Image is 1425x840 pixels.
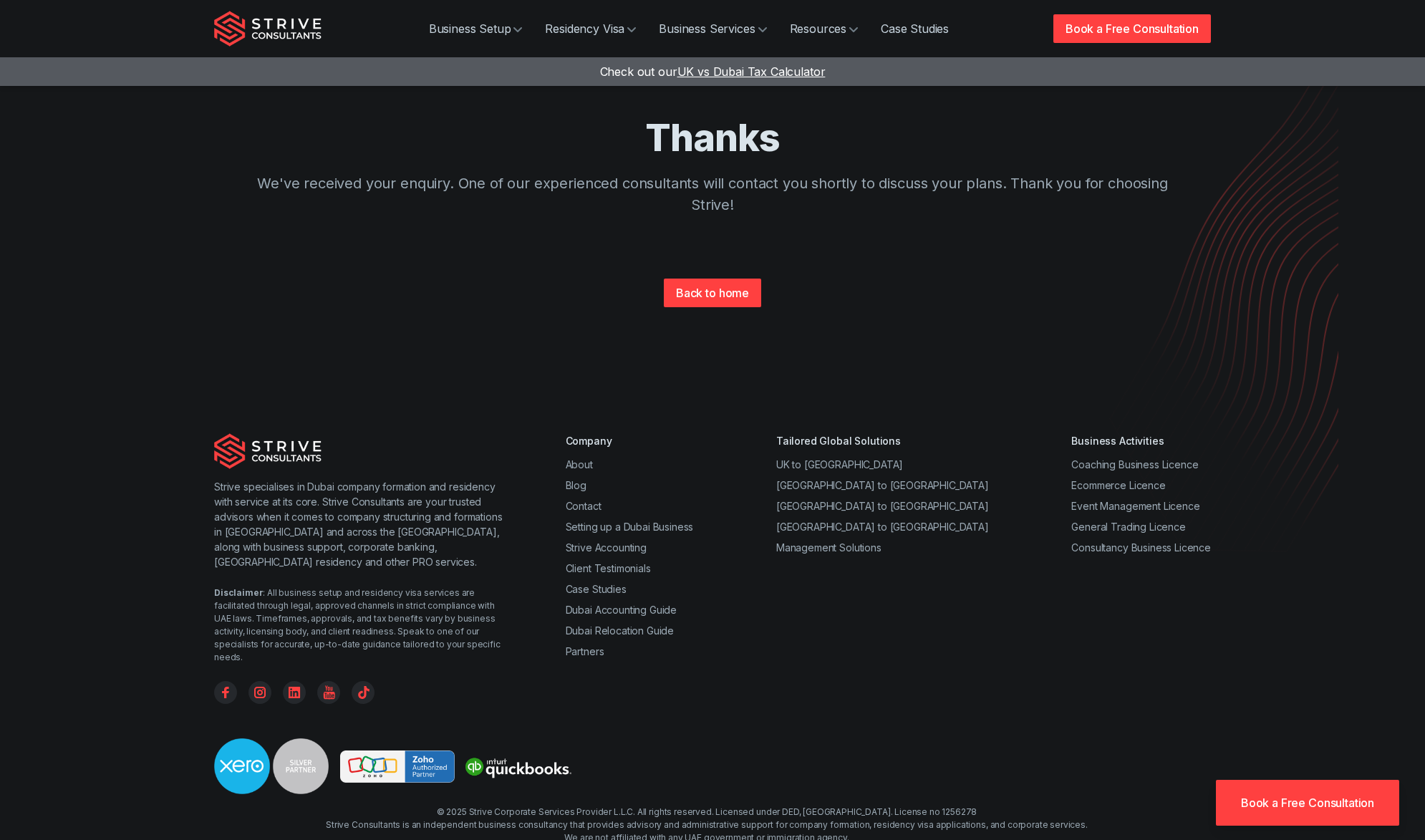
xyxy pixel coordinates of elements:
a: About [566,458,593,470]
img: Strive Consultants [214,433,322,469]
a: Consultancy Business Licence [1071,541,1211,554]
div: Tailored Global Solutions [776,433,989,448]
a: Case Studies [566,583,627,595]
a: YouTube [317,681,340,704]
a: Coaching Business Licence [1071,458,1198,470]
a: [GEOGRAPHIC_DATA] to [GEOGRAPHIC_DATA] [776,479,989,491]
a: Partners [566,645,604,657]
a: Facebook [214,681,237,704]
a: Event Management Licence [1071,500,1199,512]
a: Dubai Relocation Guide [566,624,674,637]
img: Strive is a quickbooks Partner [460,751,575,783]
p: We've received your enquiry. One of our experienced consultants will contact you shortly to discu... [254,173,1171,216]
a: Management Solutions [776,541,881,554]
a: Business Services [647,14,778,43]
a: Ecommerce Licence [1071,479,1165,491]
div: Company [566,433,694,448]
a: Book a Free Consultation [1216,780,1399,826]
a: Strive Accounting [566,541,647,554]
h1: Thanks [254,115,1171,161]
a: UK to [GEOGRAPHIC_DATA] [776,458,903,470]
div: : All business setup and residency visa services are facilitated through legal, approved channels... [214,586,508,664]
a: Blog [566,479,586,491]
a: TikTok [352,681,375,704]
img: Strive Consultants [214,11,322,47]
img: Strive is a Xero Silver Partner [214,738,329,794]
a: [GEOGRAPHIC_DATA] to [GEOGRAPHIC_DATA] [776,521,989,533]
a: Book a Free Consultation [1053,14,1211,43]
a: Client Testimonials [566,562,651,574]
a: Check out ourUK vs Dubai Tax Calculator [600,64,826,79]
a: Business Setup [417,14,534,43]
p: Strive specialises in Dubai company formation and residency with service at its core. Strive Cons... [214,479,508,569]
a: Dubai Accounting Guide [566,604,677,616]
a: Back to home [664,279,761,307]
div: Business Activities [1071,433,1211,448]
a: Instagram [248,681,271,704]
strong: Disclaimer [214,587,263,598]
img: Strive is a Zoho Partner [340,750,455,783]
span: UK vs Dubai Tax Calculator [677,64,826,79]
a: Resources [778,14,870,43]
a: Linkedin [283,681,306,704]
a: General Trading Licence [1071,521,1185,533]
a: Setting up a Dubai Business [566,521,694,533]
a: Residency Visa [533,14,647,43]
a: [GEOGRAPHIC_DATA] to [GEOGRAPHIC_DATA] [776,500,989,512]
a: Case Studies [869,14,960,43]
a: Contact [566,500,602,512]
